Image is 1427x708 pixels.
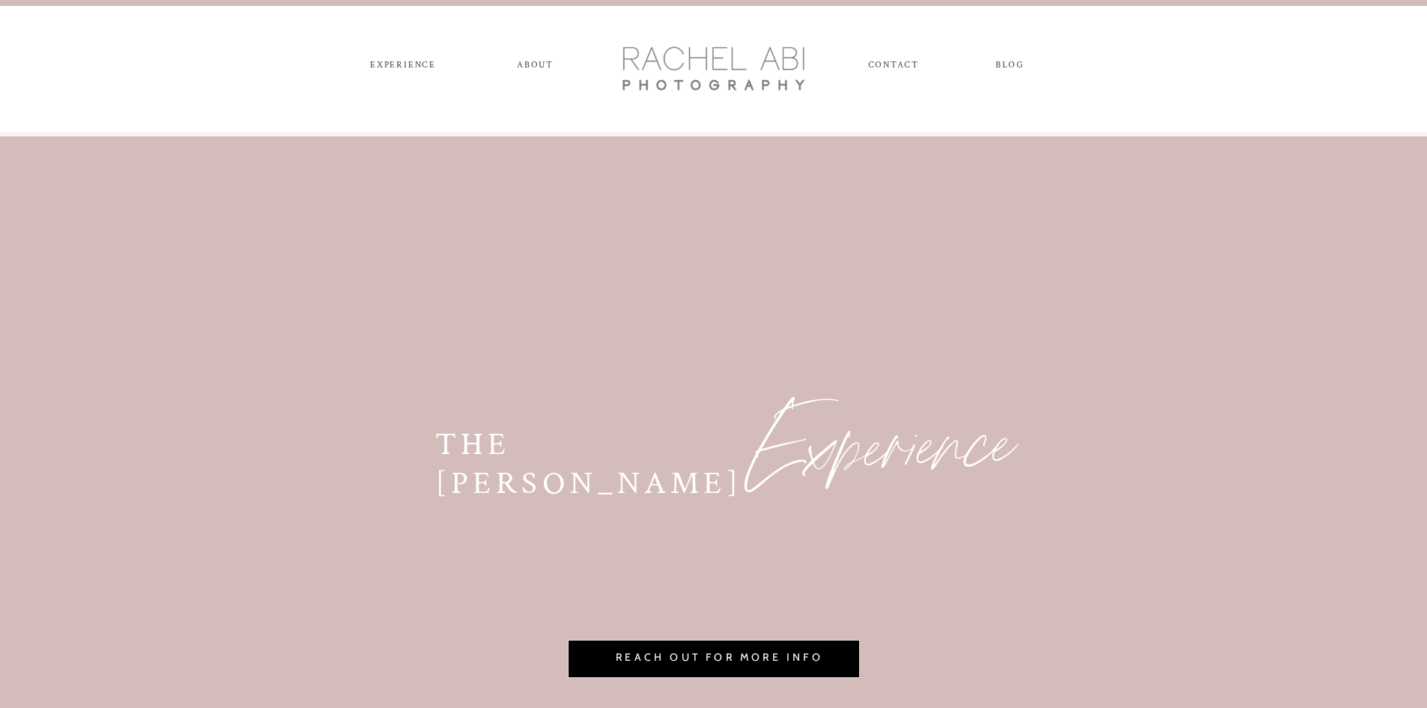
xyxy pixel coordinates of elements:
a: experience [364,60,443,76]
a: CONTACT [868,60,918,76]
a: ABOUT [515,60,557,76]
a: blog [983,60,1037,76]
a: Reach out For More Info [585,648,855,671]
h2: The [PERSON_NAME] [435,426,785,479]
a: Experience [745,393,964,494]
